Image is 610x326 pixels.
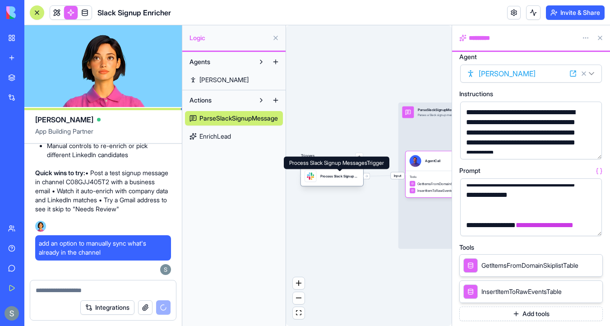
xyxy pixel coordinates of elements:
[546,5,605,20] button: Invite & Share
[47,141,171,159] li: Manual controls to re-enrich or pick different LinkedIn candidates
[417,181,464,186] span: GetItemsFromDomainSkiplistTable
[5,306,19,321] img: ACg8ocKnDTHbS00rqwWSHQfXf8ia04QnQtz5EDX_Ef5UNrjqV-k=s96-c
[301,153,315,160] p: Triggers
[320,174,359,179] div: Process Slack Signup MessagesTrigger
[97,7,171,18] span: Slack Signup Enricher
[80,300,134,315] button: Integrations
[293,292,305,304] button: zoom out
[185,129,283,144] a: EnrichLead
[35,114,93,125] span: [PERSON_NAME]
[459,54,477,60] span: Agent
[284,157,389,169] div: Process Slack Signup MessagesTrigger
[199,114,278,123] span: ParseSlackSignupMessage
[35,127,171,143] span: App Building Partner
[301,166,363,186] div: Process Slack Signup MessagesTrigger
[459,91,493,97] span: Instructions
[160,264,171,275] img: ACg8ocKnDTHbS00rqwWSHQfXf8ia04QnQtz5EDX_Ef5UNrjqV-k=s96-c
[189,33,268,42] span: Logic
[459,168,481,174] span: Prompt
[398,102,596,249] div: InputParseSlackSignupMessageParses a Slack signup message to extract account ID, user ID, and ema...
[301,137,363,186] div: Triggers
[293,307,305,319] button: fit view
[459,307,603,321] button: Add tools
[35,221,46,232] img: Ella_00000_wcx2te.png
[199,75,249,84] span: [PERSON_NAME]
[481,287,562,296] span: InsertItemToRawEventsTable
[35,168,171,214] p: • Post a test signup message in channel C08GJJ405T2 with a business email • Watch it auto-enrich ...
[189,57,210,66] span: Agents
[185,93,254,107] button: Actions
[410,175,464,179] span: Tools
[418,107,564,112] div: ParseSlackSignupMessage
[481,261,578,270] span: GetItemsFromDomainSkiplistTable
[418,113,564,117] div: Parses a Slack signup message to extract account ID, user ID, and email, then stores it in RawEve...
[39,239,167,257] span: add an option to manually sync what's already in the channel
[6,6,62,19] img: logo
[406,151,468,197] div: AgentCallToolsGetItemsFromDomainSkiplistTableInsertItemToRawEventsTable
[189,96,212,105] span: Actions
[185,111,283,126] a: ParseSlackSignupMessage
[425,158,440,163] div: AgentCall
[459,244,474,251] span: Tools
[35,169,85,177] strong: Quick wins to try:
[199,132,231,141] span: EnrichLead
[417,188,461,193] span: InsertItemToRawEventsTable
[185,73,283,87] a: [PERSON_NAME]
[293,277,305,289] button: zoom in
[391,172,404,179] span: Input
[185,55,254,69] button: Agents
